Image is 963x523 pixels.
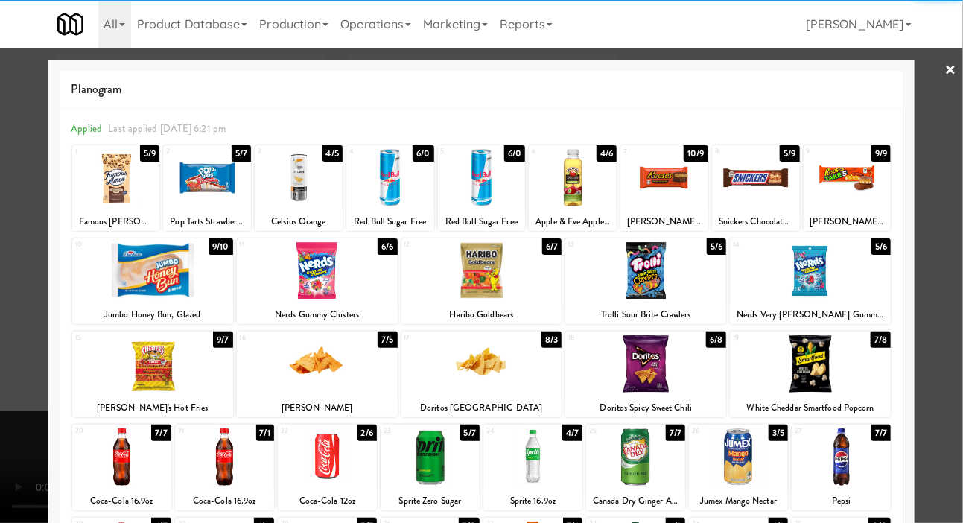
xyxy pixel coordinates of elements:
div: [PERSON_NAME] Peanut Butter Cups [620,212,708,231]
div: 56/0Red Bull Sugar Free [438,145,526,231]
div: Trolli Sour Brite Crawlers [565,305,726,324]
div: 186/8Doritos Spicy Sweet Chili [565,332,726,417]
span: Planogram [71,78,893,101]
div: 244/7Sprite 16.9oz [483,425,582,510]
div: Red Bull Sugar Free [438,212,526,231]
div: 10 [75,238,153,251]
div: 5/7 [232,145,251,162]
div: 17 [404,332,482,344]
div: 263/5Jumex Mango Nectar [689,425,788,510]
div: Canada Dry Ginger Ale 12oz [588,492,683,510]
div: 6/0 [413,145,433,162]
div: 116/6Nerds Gummy Clusters [237,238,398,324]
div: 5/7 [460,425,480,441]
div: [PERSON_NAME] - Take 5 [804,212,892,231]
div: 6/0 [504,145,525,162]
div: 1 [75,145,116,158]
div: [PERSON_NAME] - Take 5 [806,212,889,231]
div: Doritos Spicy Sweet Chili [568,399,724,417]
div: 109/10Jumbo Honey Bun, Glazed [72,238,233,324]
div: 9/9 [871,145,891,162]
div: 5/9 [780,145,799,162]
div: 7 [623,145,664,158]
div: Doritos Spicy Sweet Chili [565,399,726,417]
div: 6/8 [706,332,726,348]
div: Haribo Goldbears [404,305,560,324]
div: Jumbo Honey Bun, Glazed [72,305,233,324]
div: Sprite Zero Sugar [383,492,477,510]
a: × [945,48,957,94]
div: 64/6Apple & Eve Apple Juice [529,145,617,231]
div: [PERSON_NAME]'s Hot Fries [72,399,233,417]
div: Jumbo Honey Bun, Glazed [74,305,231,324]
div: Red Bull Sugar Free [349,212,432,231]
div: Jumex Mango Nectar [691,492,786,510]
div: 6/6 [378,238,397,255]
div: Canada Dry Ginger Ale 12oz [586,492,685,510]
div: 277/7Pepsi [792,425,891,510]
div: 207/7Coca-Cola 16.9oz [72,425,171,510]
div: Doritos [GEOGRAPHIC_DATA] [404,399,560,417]
div: 7/7 [871,425,891,441]
div: Coca-Cola 12oz [278,492,377,510]
div: 5/6 [871,238,891,255]
div: 710/9[PERSON_NAME] Peanut Butter Cups [620,145,708,231]
div: 25/7Pop Tarts Strawberry [163,145,251,231]
div: 167/5[PERSON_NAME] [237,332,398,417]
div: Haribo Goldbears [401,305,562,324]
div: Pepsi [792,492,891,510]
div: Snickers Chocolate Candy Bar [714,212,798,231]
div: Coca-Cola 16.9oz [74,492,169,510]
div: 34/5Celsius Orange [255,145,343,231]
div: 13 [568,238,646,251]
div: 26 [692,425,739,437]
div: White Cheddar Smartfood Popcorn [732,399,889,417]
div: 217/1Coca-Cola 16.9oz [175,425,274,510]
div: 21 [178,425,225,437]
div: 24 [486,425,533,437]
div: 145/6Nerds Very [PERSON_NAME] Gummy Clusters [730,238,891,324]
div: 7/7 [151,425,171,441]
div: 4 [349,145,390,158]
span: Last applied [DATE] 6:21 pm [108,121,226,136]
div: 15/9Famous [PERSON_NAME] Chocolate Chip Cookies [72,145,160,231]
div: 178/3Doritos [GEOGRAPHIC_DATA] [401,332,562,417]
div: Snickers Chocolate Candy Bar [712,212,800,231]
div: Apple & Eve Apple Juice [529,212,617,231]
div: 4/5 [322,145,343,162]
div: 3 [258,145,299,158]
div: Nerds Very [PERSON_NAME] Gummy Clusters [732,305,889,324]
div: 25 [589,425,636,437]
div: Coca-Cola 16.9oz [72,492,171,510]
div: 8/3 [541,332,562,348]
div: 20 [75,425,122,437]
div: 135/6Trolli Sour Brite Crawlers [565,238,726,324]
div: 23 [384,425,430,437]
div: Pepsi [794,492,889,510]
div: Coca-Cola 16.9oz [175,492,274,510]
div: 46/0Red Bull Sugar Free [346,145,434,231]
div: 2/6 [357,425,377,441]
div: [PERSON_NAME] Peanut Butter Cups [623,212,706,231]
div: 19 [733,332,810,344]
div: [PERSON_NAME] [237,399,398,417]
div: 27 [795,425,842,437]
div: Coca-Cola 12oz [280,492,375,510]
span: Applied [71,121,103,136]
div: Apple & Eve Apple Juice [531,212,614,231]
div: Trolli Sour Brite Crawlers [568,305,724,324]
div: 9 [807,145,848,158]
div: Celsius Orange [257,212,340,231]
div: Nerds Gummy Clusters [237,305,398,324]
div: Red Bull Sugar Free [346,212,434,231]
div: Doritos [GEOGRAPHIC_DATA] [401,399,562,417]
div: 197/8White Cheddar Smartfood Popcorn [730,332,891,417]
div: 85/9Snickers Chocolate Candy Bar [712,145,800,231]
div: 7/8 [871,332,891,348]
div: 9/7 [213,332,232,348]
div: 4/6 [597,145,617,162]
div: Jumex Mango Nectar [689,492,788,510]
div: Sprite 16.9oz [483,492,582,510]
div: 15 [75,332,153,344]
div: 8 [715,145,756,158]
